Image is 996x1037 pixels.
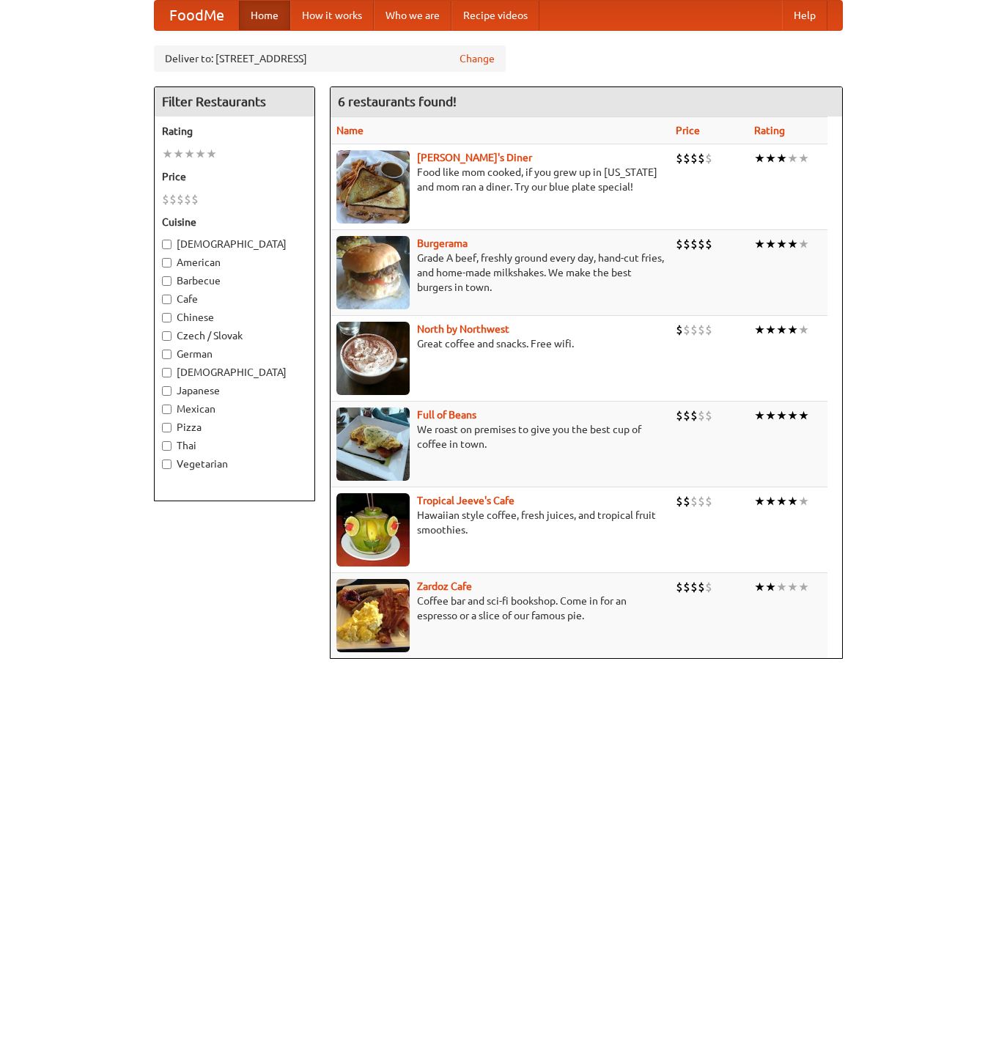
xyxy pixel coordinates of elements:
[698,150,705,166] li: $
[162,420,307,435] label: Pizza
[162,438,307,453] label: Thai
[336,407,410,481] img: beans.jpg
[162,331,171,341] input: Czech / Slovak
[787,236,798,252] li: ★
[451,1,539,30] a: Recipe videos
[162,255,307,270] label: American
[787,493,798,509] li: ★
[798,493,809,509] li: ★
[336,322,410,395] img: north.jpg
[162,215,307,229] h5: Cuisine
[162,441,171,451] input: Thai
[162,405,171,414] input: Mexican
[676,236,683,252] li: $
[798,150,809,166] li: ★
[765,579,776,595] li: ★
[683,579,690,595] li: $
[765,322,776,338] li: ★
[191,191,199,207] li: $
[177,191,184,207] li: $
[336,125,364,136] a: Name
[787,150,798,166] li: ★
[162,313,171,322] input: Chinese
[776,579,787,595] li: ★
[154,45,506,72] div: Deliver to: [STREET_ADDRESS]
[162,365,307,380] label: [DEMOGRAPHIC_DATA]
[705,579,712,595] li: $
[776,407,787,424] li: ★
[460,51,495,66] a: Change
[338,95,457,108] ng-pluralize: 6 restaurants found!
[162,124,307,139] h5: Rating
[290,1,374,30] a: How it works
[754,579,765,595] li: ★
[195,146,206,162] li: ★
[676,150,683,166] li: $
[698,493,705,509] li: $
[765,236,776,252] li: ★
[683,236,690,252] li: $
[162,146,173,162] li: ★
[690,493,698,509] li: $
[336,150,410,224] img: sallys.jpg
[776,150,787,166] li: ★
[690,579,698,595] li: $
[173,146,184,162] li: ★
[776,322,787,338] li: ★
[690,322,698,338] li: $
[676,322,683,338] li: $
[162,258,171,267] input: American
[336,236,410,309] img: burgerama.jpg
[336,493,410,567] img: jeeves.jpg
[155,1,239,30] a: FoodMe
[683,150,690,166] li: $
[336,251,664,295] p: Grade A beef, freshly ground every day, hand-cut fries, and home-made milkshakes. We make the bes...
[690,407,698,424] li: $
[787,579,798,595] li: ★
[676,125,700,136] a: Price
[754,407,765,424] li: ★
[162,402,307,416] label: Mexican
[798,322,809,338] li: ★
[676,579,683,595] li: $
[155,87,314,117] h4: Filter Restaurants
[782,1,827,30] a: Help
[705,493,712,509] li: $
[162,295,171,304] input: Cafe
[787,407,798,424] li: ★
[754,322,765,338] li: ★
[417,152,532,163] a: [PERSON_NAME]'s Diner
[417,495,514,506] a: Tropical Jeeve's Cafe
[239,1,290,30] a: Home
[776,493,787,509] li: ★
[417,323,509,335] a: North by Northwest
[765,493,776,509] li: ★
[417,409,476,421] a: Full of Beans
[336,336,664,351] p: Great coffee and snacks. Free wifi.
[169,191,177,207] li: $
[683,322,690,338] li: $
[417,237,468,249] a: Burgerama
[162,237,307,251] label: [DEMOGRAPHIC_DATA]
[765,150,776,166] li: ★
[374,1,451,30] a: Who we are
[705,322,712,338] li: $
[206,146,217,162] li: ★
[676,493,683,509] li: $
[776,236,787,252] li: ★
[162,383,307,398] label: Japanese
[705,150,712,166] li: $
[754,493,765,509] li: ★
[690,236,698,252] li: $
[417,580,472,592] a: Zardoz Cafe
[676,407,683,424] li: $
[162,350,171,359] input: German
[162,310,307,325] label: Chinese
[336,165,664,194] p: Food like mom cooked, if you grew up in [US_STATE] and mom ran a diner. Try our blue plate special!
[705,407,712,424] li: $
[184,146,195,162] li: ★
